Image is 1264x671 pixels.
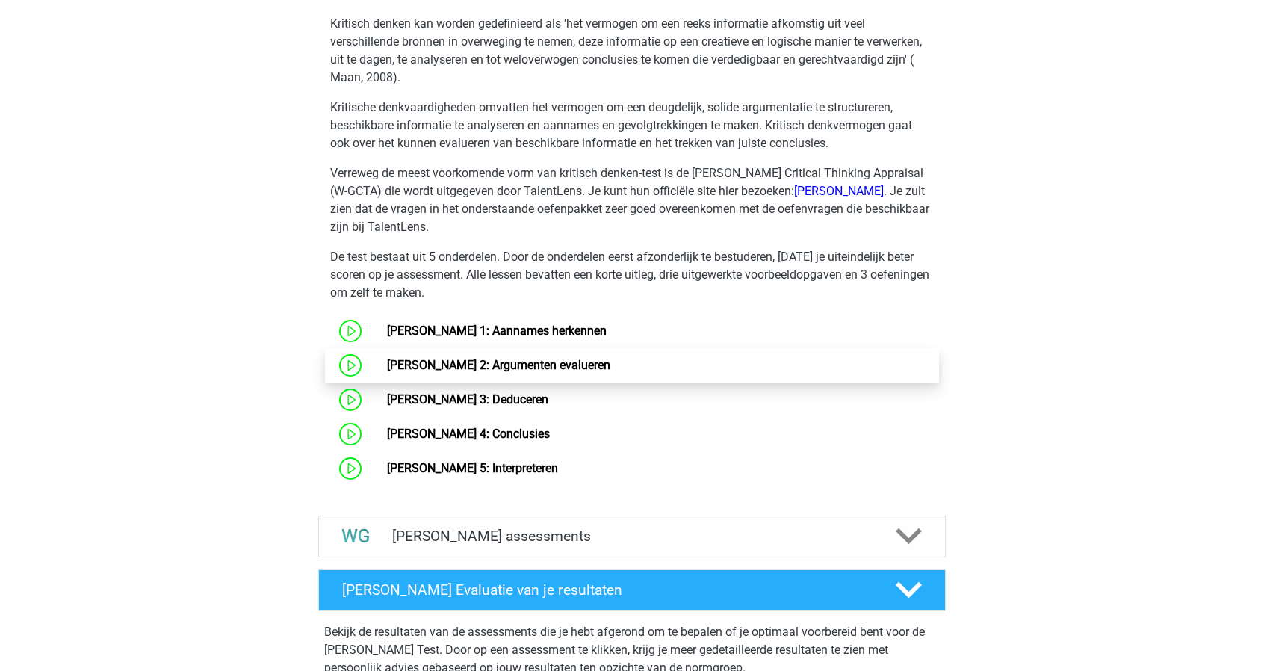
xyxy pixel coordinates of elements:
h4: [PERSON_NAME] Evaluatie van je resultaten [342,581,872,599]
a: assessments [PERSON_NAME] assessments [312,516,952,557]
p: De test bestaat uit 5 onderdelen. Door de onderdelen eerst afzonderlijk te bestuderen, [DATE] je ... [330,248,934,302]
p: Kritisch denken kan worden gedefinieerd als 'het vermogen om een ​​reeks informatie afkomstig uit... [330,15,934,87]
p: Kritische denkvaardigheden omvatten het vermogen om een ​​deugdelijk, solide argumentatie te stru... [330,99,934,152]
a: [PERSON_NAME] 2: Argumenten evalueren [387,358,610,372]
a: [PERSON_NAME] 3: Deduceren [387,392,548,406]
a: [PERSON_NAME] [794,184,884,198]
a: [PERSON_NAME] 4: Conclusies [387,427,550,441]
p: Verreweg de meest voorkomende vorm van kritisch denken-test is de [PERSON_NAME] Critical Thinking... [330,164,934,236]
a: [PERSON_NAME] 1: Aannames herkennen [387,324,607,338]
h4: [PERSON_NAME] assessments [392,528,872,545]
img: watson glaser assessments [337,517,375,555]
a: [PERSON_NAME] Evaluatie van je resultaten [312,569,952,611]
a: [PERSON_NAME] 5: Interpreteren [387,461,558,475]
